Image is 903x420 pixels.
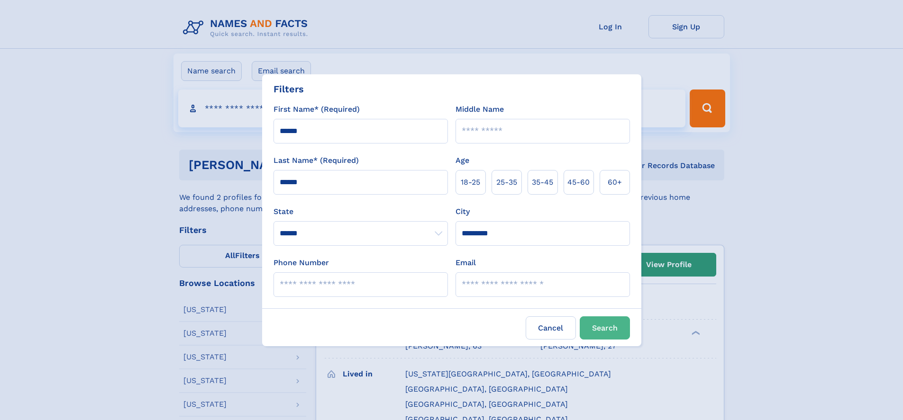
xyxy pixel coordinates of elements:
[456,206,470,217] label: City
[456,257,476,268] label: Email
[456,104,504,115] label: Middle Name
[274,82,304,96] div: Filters
[608,177,622,188] span: 60+
[567,177,590,188] span: 45‑60
[456,155,469,166] label: Age
[274,155,359,166] label: Last Name* (Required)
[274,104,360,115] label: First Name* (Required)
[461,177,480,188] span: 18‑25
[274,257,329,268] label: Phone Number
[526,316,576,340] label: Cancel
[580,316,630,340] button: Search
[496,177,517,188] span: 25‑35
[532,177,553,188] span: 35‑45
[274,206,448,217] label: State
